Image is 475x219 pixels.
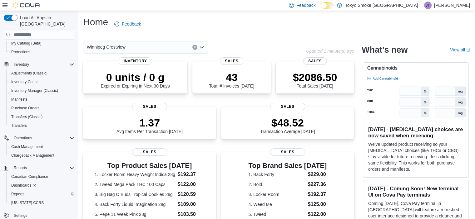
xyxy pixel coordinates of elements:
span: Chargeback Management [11,153,54,158]
div: Expired or Expiring in Next 30 Days [101,71,170,88]
button: Purchase Orders [6,104,77,112]
button: Transfers [6,121,77,130]
h3: Top Product Sales [DATE] [95,162,205,169]
span: Adjustments (Classic) [9,69,74,77]
span: Reports [11,192,24,197]
a: Promotions [9,48,33,56]
dt: 1. Back Forty [249,171,305,178]
a: My Catalog (Beta) [9,40,44,47]
span: Reports [11,164,74,172]
a: Transfers [9,122,29,129]
div: Avg Items Per Transaction [DATE] [116,117,183,134]
div: Total # Invoices [DATE] [209,71,254,88]
span: Inventory Count [9,78,74,86]
button: Inventory Manager (Classic) [6,86,77,95]
p: $48.52 [260,117,315,129]
dd: $103.50 [178,211,205,218]
button: Chargeback Management [6,151,77,160]
svg: External link [466,48,470,52]
div: Jade Thiessen [424,2,432,9]
span: Feedback [122,21,141,27]
dt: 5. Tweed [249,211,305,217]
a: Dashboards [6,181,77,190]
span: Feedback [296,2,315,8]
dt: 3. Locker Room [249,191,305,198]
a: Inventory Count [9,78,40,86]
button: [US_STATE] CCRS [6,198,77,207]
button: Canadian Compliance [6,172,77,181]
span: Transfers (Classic) [11,114,42,119]
span: Canadian Compliance [11,174,48,179]
button: Clear input [192,45,197,50]
span: Sales [270,148,305,156]
span: Dashboards [9,182,74,189]
span: Promotions [11,50,30,55]
p: | [420,2,422,9]
a: [US_STATE] CCRS [9,199,46,207]
dt: 1. Locker Room Heavy Weight Indica 28g [95,171,175,178]
a: Inventory Manager (Classic) [9,87,61,94]
h2: What's new [362,45,408,55]
span: Canadian Compliance [9,173,74,180]
dd: $120.59 [178,191,205,198]
button: Operations [11,134,35,142]
a: Chargeback Management [9,152,57,159]
button: Promotions [6,48,77,56]
button: My Catalog (Beta) [6,39,77,48]
span: Inventory Manager (Classic) [9,87,74,94]
span: Operations [11,134,74,142]
p: Updated 1 minute(s) ago [306,49,354,54]
a: Canadian Compliance [9,173,51,180]
dd: $109.00 [178,201,205,208]
span: Inventory [11,61,74,68]
button: Inventory Count [6,78,77,86]
span: Winnipeg Crestview [87,43,126,51]
span: Load All Apps in [GEOGRAPHIC_DATA] [17,15,74,27]
span: Transfers (Classic) [9,113,74,121]
button: Cash Management [6,142,77,151]
button: Reports [6,190,77,198]
h3: Top Brand Sales [DATE] [249,162,327,169]
span: Washington CCRS [9,199,74,207]
h1: Home [83,16,108,28]
span: [US_STATE] CCRS [11,200,44,205]
dd: $122.00 [178,181,205,188]
dd: $227.36 [308,181,327,188]
p: 0 units / 0 g [101,71,170,83]
span: Sales [132,103,167,110]
span: Operations [14,136,32,140]
span: My Catalog (Beta) [9,40,74,47]
dt: 4. Back Forty Liquid Imagination 28g [95,201,175,207]
span: Promotions [9,48,74,56]
span: Sales [132,148,167,156]
button: Inventory [11,61,32,68]
a: Transfers (Classic) [9,113,45,121]
p: Tokyo Smoke [GEOGRAPHIC_DATA] [345,2,418,9]
span: Inventory Count [11,79,38,84]
img: Cova [12,2,41,8]
span: Settings [14,213,27,218]
span: Sales [303,57,327,65]
span: Dashboards [11,183,36,188]
span: Cash Management [11,144,43,149]
h3: [DATE] - [MEDICAL_DATA] choices are now saved when receiving [368,126,463,139]
span: Purchase Orders [9,104,74,112]
dd: $229.00 [308,171,327,178]
p: 1.37 [116,117,183,129]
span: My Catalog (Beta) [11,41,42,46]
span: JT [426,2,430,9]
a: Cash Management [9,143,45,150]
div: Transaction Average [DATE] [260,117,315,134]
span: Inventory [14,62,29,67]
span: Manifests [9,96,74,103]
dt: 4. Weed Me [249,201,305,207]
span: Adjustments (Classic) [11,71,47,76]
dd: $125.00 [308,201,327,208]
button: Reports [1,164,77,172]
span: Reports [14,165,27,170]
span: Manifests [11,97,27,102]
button: Operations [1,134,77,142]
span: Reports [9,190,74,198]
button: Adjustments (Classic) [6,69,77,78]
a: Manifests [9,96,30,103]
